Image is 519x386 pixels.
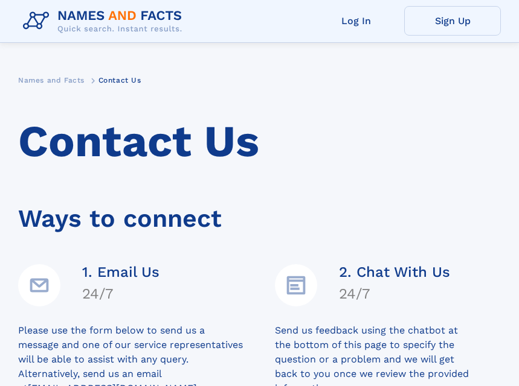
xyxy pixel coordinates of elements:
[308,6,404,36] a: Log In
[98,76,141,84] span: Contact Us
[339,285,450,302] h4: 24/7
[18,116,501,167] h1: Contact Us
[275,264,317,306] img: Details Icon
[82,285,160,302] h4: 24/7
[339,264,450,280] h4: 2. Chat With Us
[404,6,501,36] a: Sign Up
[18,188,501,238] div: Ways to connect
[18,72,85,87] a: Names and Facts
[18,264,60,306] img: Email Address Icon
[82,264,160,280] h4: 1. Email Us
[18,5,192,37] img: Logo Names and Facts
